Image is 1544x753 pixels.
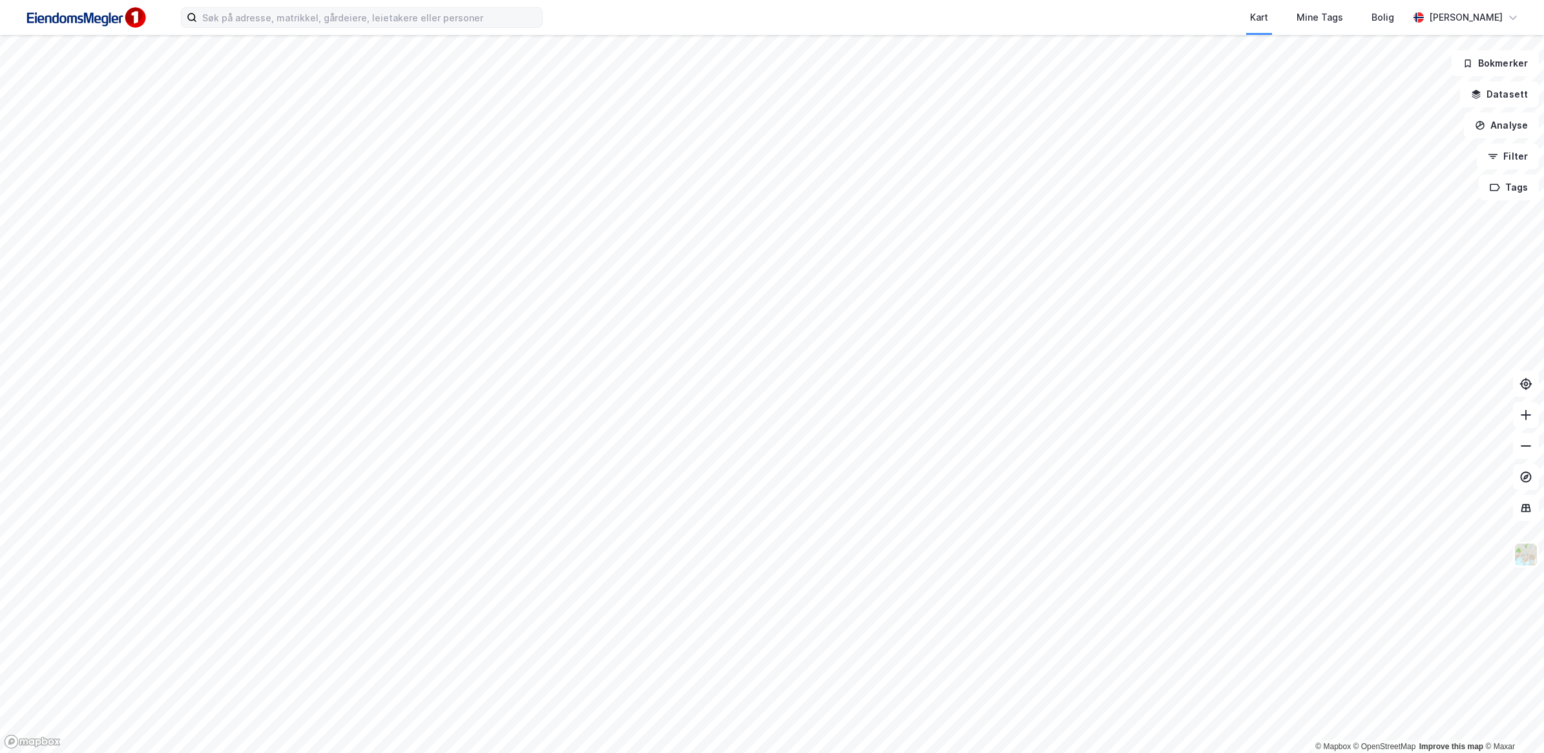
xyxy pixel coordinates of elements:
[1353,742,1416,751] a: OpenStreetMap
[1479,175,1539,200] button: Tags
[1452,50,1539,76] button: Bokmerker
[21,3,150,32] img: F4PB6Px+NJ5v8B7XTbfpPpyloAAAAASUVORK5CYII=
[1460,81,1539,107] button: Datasett
[1477,143,1539,169] button: Filter
[1250,10,1268,25] div: Kart
[1419,742,1483,751] a: Improve this map
[1429,10,1503,25] div: [PERSON_NAME]
[4,734,61,749] a: Mapbox homepage
[1464,112,1539,138] button: Analyse
[1372,10,1394,25] div: Bolig
[1297,10,1343,25] div: Mine Tags
[1479,691,1544,753] div: Kontrollprogram for chat
[1514,542,1538,567] img: Z
[1479,691,1544,753] iframe: Chat Widget
[1315,742,1351,751] a: Mapbox
[197,8,542,27] input: Søk på adresse, matrikkel, gårdeiere, leietakere eller personer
